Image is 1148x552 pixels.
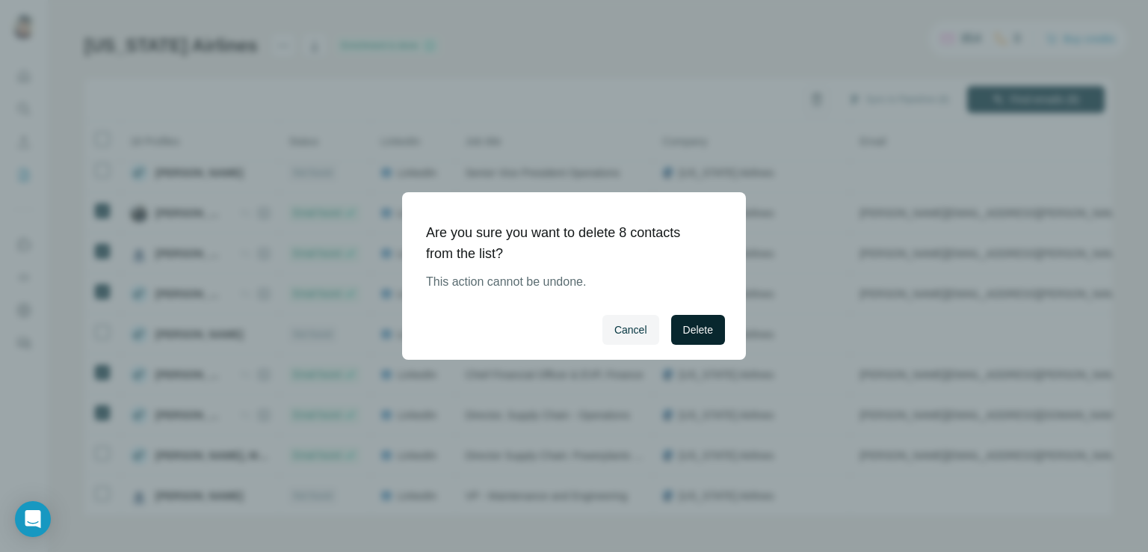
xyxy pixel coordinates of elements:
h1: Are you sure you want to delete 8 contacts from the list? [426,222,710,264]
span: Cancel [614,322,647,337]
div: Open Intercom Messenger [15,501,51,537]
p: This action cannot be undone. [426,273,710,291]
button: Cancel [602,315,659,345]
span: Delete [683,322,713,337]
button: Delete [671,315,725,345]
